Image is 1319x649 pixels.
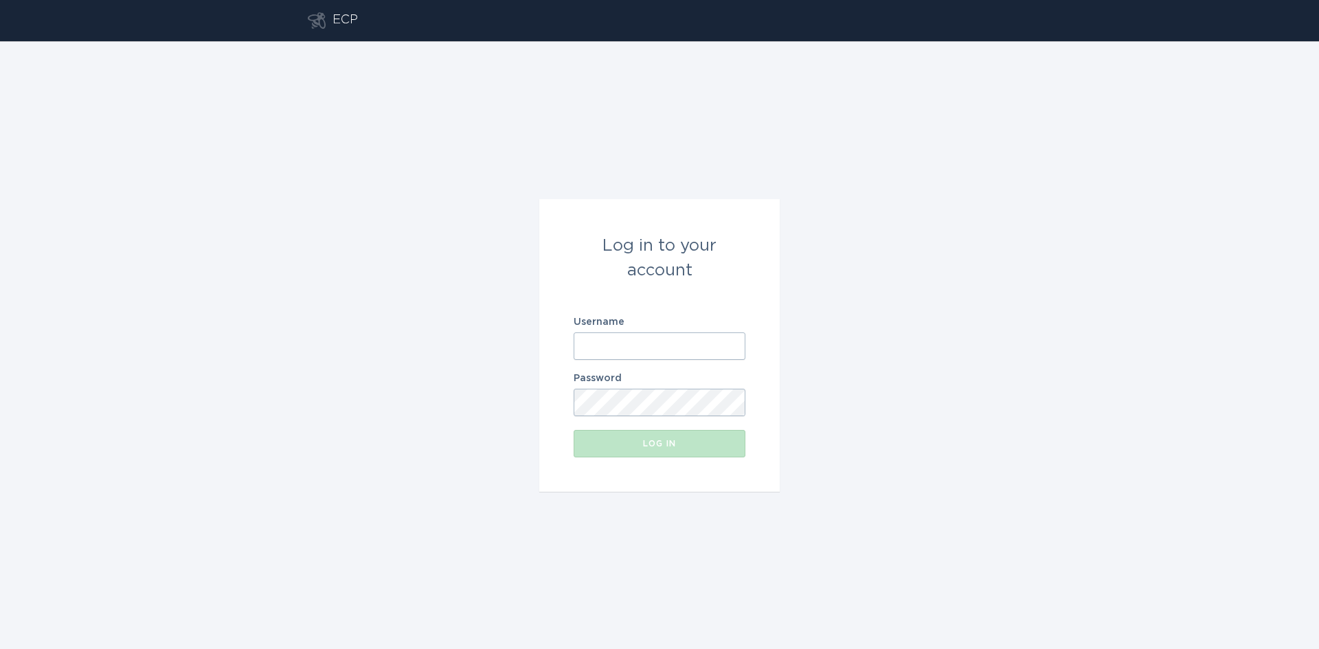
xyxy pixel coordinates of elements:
button: Go to dashboard [308,12,326,29]
label: Password [574,374,745,383]
label: Username [574,317,745,327]
div: Log in [580,440,739,448]
div: Log in to your account [574,234,745,283]
div: ECP [332,12,358,29]
button: Log in [574,430,745,457]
